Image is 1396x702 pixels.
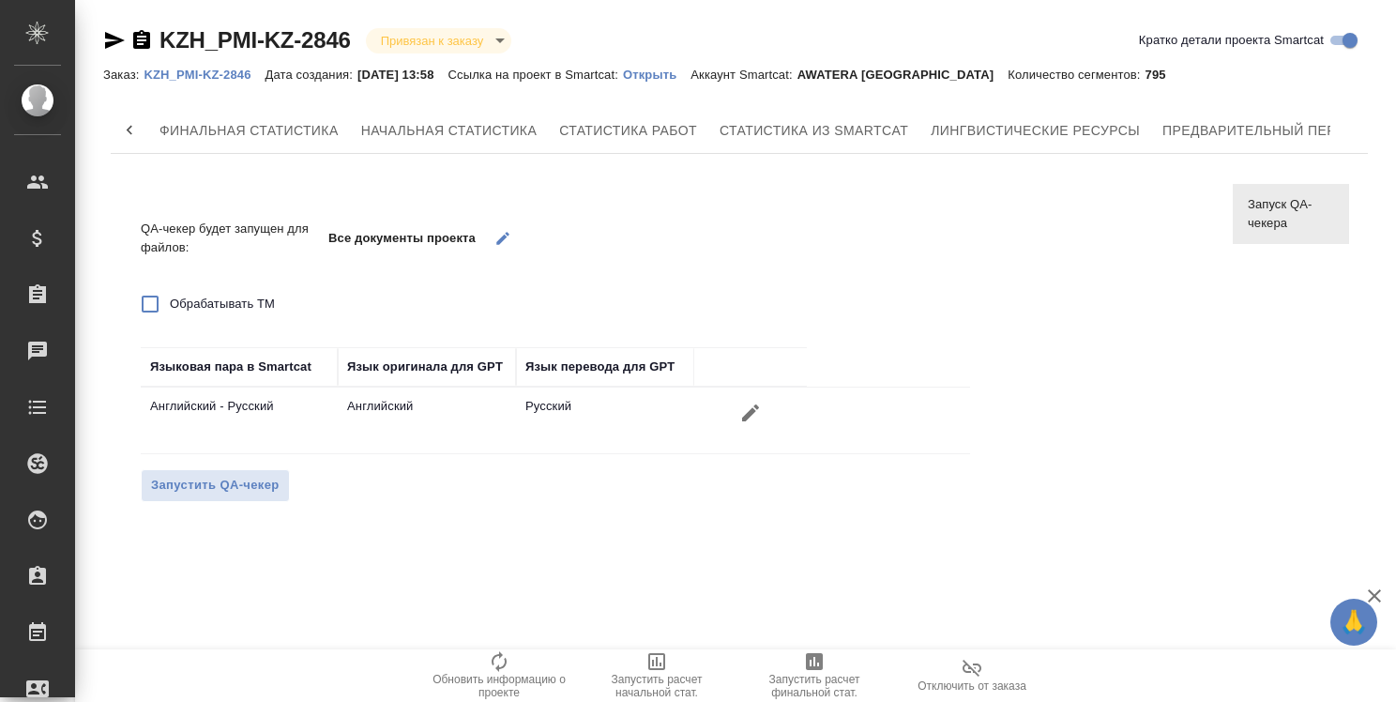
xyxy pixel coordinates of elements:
[266,68,357,82] p: Дата создания:
[366,28,511,53] div: Привязан к заказу
[375,33,489,49] button: Привязан к заказу
[1248,195,1334,233] span: Запуск QA-чекера
[130,29,153,52] button: Скопировать ссылку
[1146,68,1180,82] p: 795
[1008,68,1145,82] p: Количество сегментов:
[159,119,339,143] span: Финальная статистика
[144,66,265,82] a: KZH_PMI-KZ-2846
[484,219,523,257] button: Выбрать файлы
[559,119,697,143] span: Статистика работ
[338,388,516,453] td: Английский
[797,68,1009,82] p: AWATERA [GEOGRAPHIC_DATA]
[103,29,126,52] button: Скопировать ссылку для ЯМессенджера
[361,119,538,143] span: Начальная статистика
[623,68,690,82] p: Открыть
[735,397,766,429] button: Редактировать
[151,475,280,496] span: Запустить QA-чекер
[141,469,290,502] button: Запустить QA-чекер
[931,119,1140,143] span: Лингвистические ресурсы
[357,68,448,82] p: [DATE] 13:58
[1162,119,1373,143] span: Предварительный перевод
[1139,31,1324,50] span: Кратко детали проекта Smartcat
[1233,184,1349,244] div: Запуск QA-чекера
[170,295,275,313] span: Обрабатывать TM
[159,27,351,53] a: KZH_PMI-KZ-2846
[623,66,690,82] a: Открыть
[1338,603,1370,642] span: 🙏
[328,229,476,248] p: Все документы проекта
[150,358,311,376] div: Языковая пара в Smartcat
[720,119,908,143] span: Статистика из Smartcat
[347,358,503,376] div: Язык оригинала для GPT
[525,358,675,376] div: Язык перевода для GPT
[141,220,328,257] p: QA-чекер будет запущен для файлов:
[103,68,144,82] p: Заказ:
[690,68,797,82] p: Аккаунт Smartcat:
[448,68,623,82] p: Ссылка на проект в Smartcat:
[144,68,265,82] p: KZH_PMI-KZ-2846
[141,388,338,453] td: Английский - Русский
[1330,599,1377,646] button: 🙏
[516,388,694,453] td: Русский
